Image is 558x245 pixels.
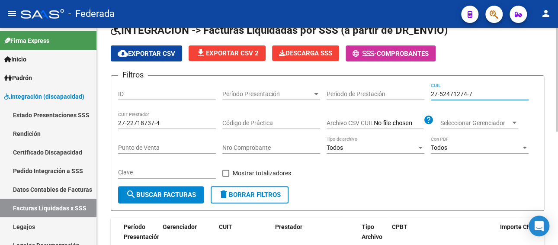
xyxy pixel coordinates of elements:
mat-icon: person [541,8,551,19]
mat-icon: delete [218,189,229,200]
span: Exportar CSV 2 [196,49,259,57]
span: - [353,50,377,58]
mat-icon: file_download [196,48,206,58]
span: Mostrar totalizadores [233,168,291,178]
mat-icon: help [423,115,434,125]
div: Open Intercom Messenger [529,216,549,236]
mat-icon: search [126,189,136,200]
span: Todos [431,144,447,151]
button: Borrar Filtros [211,186,289,203]
span: Período Presentación [222,90,312,98]
span: Descarga SSS [279,49,332,57]
app-download-masive: Descarga masiva de comprobantes (adjuntos) [272,45,339,61]
button: Exportar CSV 2 [189,45,266,61]
button: -Comprobantes [346,45,436,61]
span: Todos [327,144,343,151]
span: CUIT [219,223,232,230]
mat-icon: cloud_download [118,48,128,58]
span: Seleccionar Gerenciador [440,119,510,127]
span: Tipo Archivo [362,223,382,240]
span: Prestador [275,223,302,230]
input: Archivo CSV CUIL [374,119,423,127]
button: Exportar CSV [111,45,182,61]
span: Exportar CSV [118,50,175,58]
h3: Filtros [118,69,148,81]
span: INTEGRACION -> Facturas Liquidadas por SSS (a partir de DR_ENVIO) [111,24,448,36]
span: Archivo CSV CUIL [327,119,374,126]
button: Buscar Facturas [118,186,204,203]
span: Importe CPBT [500,223,539,230]
span: - Federada [68,4,115,23]
span: CPBT [392,223,407,230]
span: Borrar Filtros [218,191,281,199]
span: Período Presentación [124,223,160,240]
span: Comprobantes [377,50,429,58]
mat-icon: menu [7,8,17,19]
span: Padrón [4,73,32,83]
span: Buscar Facturas [126,191,196,199]
span: Inicio [4,55,26,64]
span: Integración (discapacidad) [4,92,84,101]
span: Gerenciador [163,223,197,230]
span: Firma Express [4,36,49,45]
button: Descarga SSS [272,45,339,61]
